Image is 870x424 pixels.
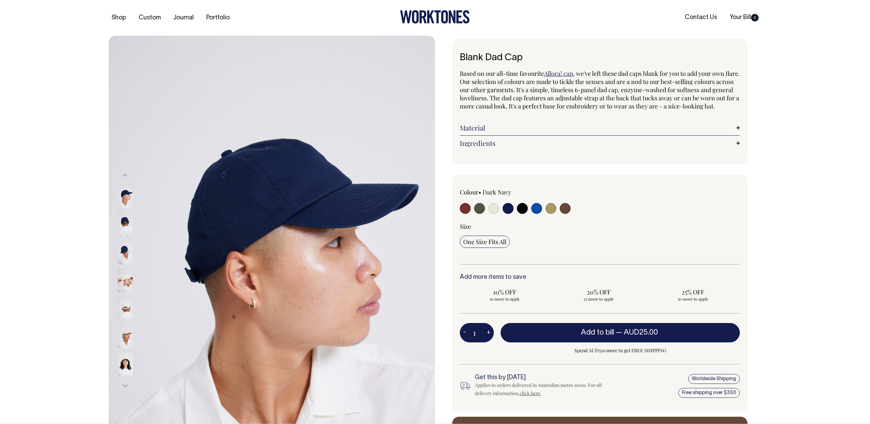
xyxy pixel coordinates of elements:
span: 25 more to apply [557,296,641,302]
a: Shop [109,12,129,23]
a: Ingredients [460,139,740,147]
a: Custom [136,12,163,23]
span: , we've left these dad caps blank for you to add your own flare. Our selection of colours are mad... [460,69,740,110]
input: One Size Fits All [460,236,510,248]
button: + [483,326,494,340]
span: 10% OFF [463,288,546,296]
span: Add to bill [581,329,614,336]
span: 50 more to apply [651,296,734,302]
img: natural [118,269,133,292]
img: natural [118,352,133,376]
h1: Blank Dad Cap [460,53,740,63]
span: Based on our all-time favourite [460,69,544,78]
span: — [616,329,660,336]
div: Size [460,222,740,231]
img: natural [118,296,133,320]
a: Material [460,124,740,132]
span: 20% OFF [557,288,641,296]
span: 0 [751,14,759,21]
span: 10 more to apply [463,296,546,302]
a: Journal [171,12,196,23]
span: AUD25.00 [624,329,658,336]
a: Your Bill0 [727,12,761,23]
button: - [460,326,469,340]
span: 25% OFF [651,288,734,296]
label: Dark Navy [483,188,511,196]
span: • [478,188,481,196]
h6: Add more items to save [460,274,740,281]
a: Contact Us [682,12,720,23]
img: natural [118,324,133,348]
img: dark-navy [118,185,133,209]
a: click here [520,390,540,396]
button: Next [120,378,130,393]
a: Allora! cap [544,69,573,78]
img: dark-navy [118,213,133,237]
a: Portfolio [204,12,232,23]
input: 10% OFF 10 more to apply [460,286,550,304]
h6: Get this by [DATE] [475,374,613,381]
span: One Size Fits All [463,238,506,246]
div: Applies to orders delivered in Australian metro areas. For all delivery information, . [475,381,613,397]
div: Colour [460,188,572,196]
img: dark-navy [118,241,133,265]
input: 20% OFF 25 more to apply [554,286,644,304]
input: 25% OFF 50 more to apply [648,286,738,304]
button: Previous [120,168,130,183]
button: Add to bill —AUD25.00 [501,323,740,342]
span: Spend AUD350 more to get FREE SHIPPING [501,346,740,355]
